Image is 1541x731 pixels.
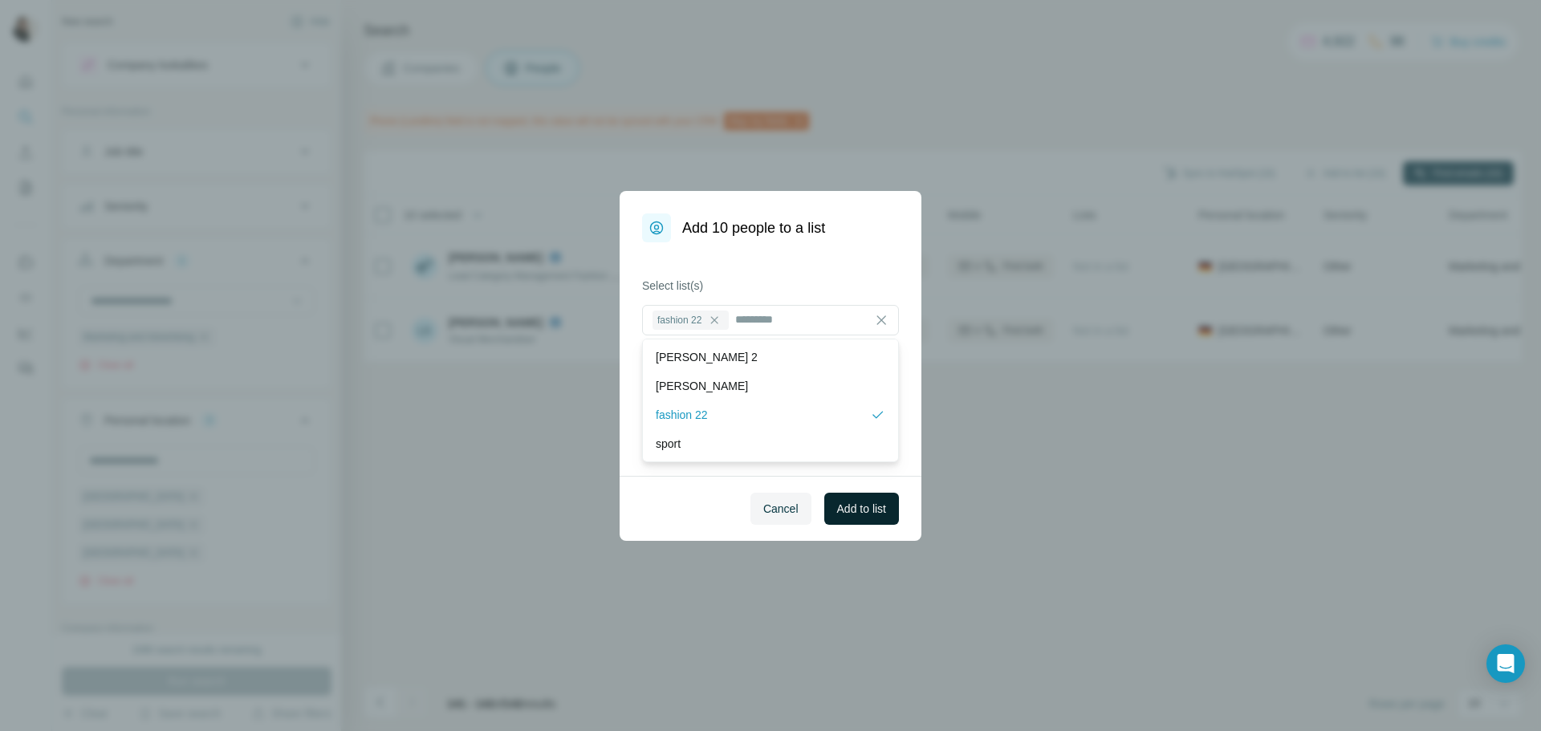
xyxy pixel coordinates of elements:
p: [PERSON_NAME] [656,378,748,394]
p: [PERSON_NAME] 2 [656,349,758,365]
button: Cancel [750,493,811,525]
h1: Add 10 people to a list [682,217,825,239]
span: Cancel [763,501,799,517]
p: sport [656,436,681,452]
div: fashion 22 [653,311,729,330]
span: Add to list [837,501,886,517]
div: Open Intercom Messenger [1486,644,1525,683]
label: Select list(s) [642,278,899,294]
button: Add to list [824,493,899,525]
p: fashion 22 [656,407,708,423]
